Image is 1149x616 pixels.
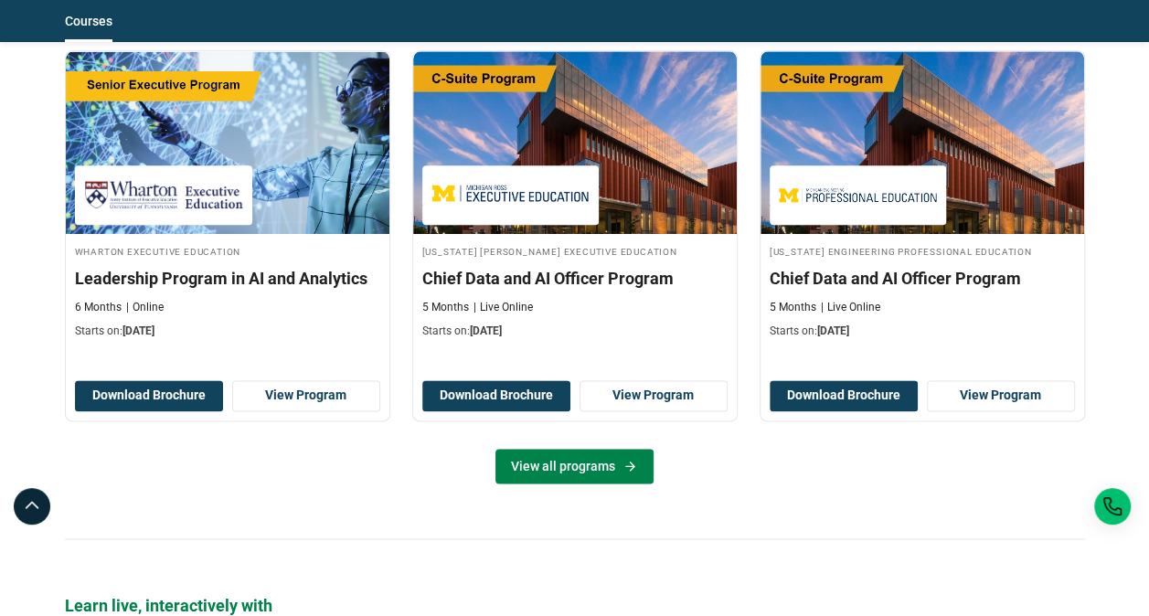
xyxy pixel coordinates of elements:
[75,324,380,339] p: Starts on:
[761,51,1084,234] img: Chief Data and AI Officer Program | Online AI and Machine Learning Course
[66,51,389,349] a: AI and Machine Learning Course by Wharton Executive Education - December 11, 2025 Wharton Executi...
[431,175,590,216] img: Michigan Ross Executive Education
[75,267,380,290] h3: Leadership Program in AI and Analytics
[770,324,1075,339] p: Starts on:
[470,324,502,337] span: [DATE]
[770,380,918,411] button: Download Brochure
[817,324,849,337] span: [DATE]
[75,243,380,259] h4: Wharton Executive Education
[761,51,1084,349] a: AI and Machine Learning Course by Michigan Engineering Professional Education - December 17, 2025...
[770,243,1075,259] h4: [US_STATE] Engineering Professional Education
[413,51,737,349] a: AI and Machine Learning Course by Michigan Ross Executive Education - December 17, 2025 Michigan ...
[84,175,243,216] img: Wharton Executive Education
[495,449,654,483] a: View all programs
[422,243,728,259] h4: [US_STATE] [PERSON_NAME] Executive Education
[770,267,1075,290] h3: Chief Data and AI Officer Program
[473,300,533,315] p: Live Online
[422,324,728,339] p: Starts on:
[126,300,164,315] p: Online
[66,51,389,234] img: Leadership Program in AI and Analytics | Online AI and Machine Learning Course
[232,380,380,411] a: View Program
[122,324,154,337] span: [DATE]
[580,380,728,411] a: View Program
[422,267,728,290] h3: Chief Data and AI Officer Program
[821,300,880,315] p: Live Online
[422,380,570,411] button: Download Brochure
[75,300,122,315] p: 6 Months
[422,300,469,315] p: 5 Months
[75,380,223,411] button: Download Brochure
[927,380,1075,411] a: View Program
[770,300,816,315] p: 5 Months
[779,175,938,216] img: Michigan Engineering Professional Education
[413,51,737,234] img: Chief Data and AI Officer Program | Online AI and Machine Learning Course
